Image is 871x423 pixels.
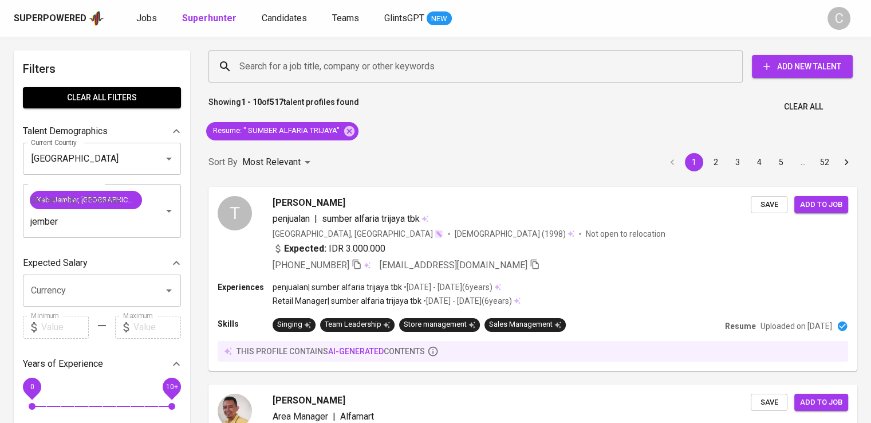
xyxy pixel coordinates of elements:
button: Add New Talent [752,55,853,78]
button: Go to next page [837,153,856,171]
div: T [218,196,252,230]
button: Save [751,394,787,412]
nav: pagination navigation [661,153,857,171]
span: Clear All [784,100,823,114]
span: [PHONE_NUMBER] [273,260,349,271]
span: sumber alfaria trijaya tbk [322,213,420,224]
div: Years of Experience [23,352,181,375]
div: Expected Salary [23,252,181,275]
div: Superpowered [14,12,86,25]
b: Superhunter [182,13,237,23]
button: Open [161,203,177,219]
p: Talent Demographics [23,124,108,138]
p: Retail Manager | sumber alfaria trijaya tbk [273,295,421,307]
button: Go to page 2 [707,153,725,171]
span: Add New Talent [761,60,844,74]
div: (1998) [455,228,574,240]
b: 517 [270,97,283,107]
a: Candidates [262,11,309,26]
p: Uploaded on [DATE] [760,320,832,332]
a: Superpoweredapp logo [14,10,104,27]
p: this profile contains contents [237,346,425,357]
button: Go to page 4 [750,153,768,171]
span: [PERSON_NAME] [273,196,345,210]
div: Talent Demographics [23,120,181,143]
p: penjualan | sumber alfaria trijaya tbk [273,281,402,293]
img: app logo [89,10,104,27]
span: AI-generated [328,347,384,356]
a: GlintsGPT NEW [384,11,452,26]
a: Jobs [136,11,159,26]
span: Jobs [136,13,157,23]
div: Most Relevant [242,152,314,173]
button: Save [751,196,787,214]
span: Alfamart [340,411,374,422]
div: C [827,7,850,30]
button: Go to page 5 [772,153,790,171]
span: Kab. Jember, [GEOGRAPHIC_DATA] [30,194,142,205]
div: Kab. Jember, [GEOGRAPHIC_DATA] [30,191,142,209]
p: Expected Salary [23,256,88,270]
p: • [DATE] - [DATE] ( 6 years ) [421,295,512,307]
button: Clear All filters [23,87,181,108]
span: Clear All filters [32,91,172,105]
div: … [794,156,812,168]
span: Save [756,396,782,409]
button: Add to job [794,394,848,412]
span: Add to job [800,396,842,409]
div: Store management [404,319,475,330]
button: Add to job [794,196,848,214]
p: Most Relevant [242,155,301,169]
div: [GEOGRAPHIC_DATA], [GEOGRAPHIC_DATA] [273,228,443,240]
button: page 1 [685,153,703,171]
span: Candidates [262,13,307,23]
a: Teams [332,11,361,26]
button: Go to page 52 [815,153,834,171]
p: Showing of talent profiles found [208,96,359,117]
a: Superhunter [182,11,239,26]
input: Value [133,316,181,339]
span: Add to job [800,198,842,211]
span: Teams [332,13,359,23]
b: 1 - 10 [241,97,262,107]
p: Not open to relocation [586,228,665,240]
h6: Filters [23,60,181,78]
span: Resume : " SUMBER ALFARIA TRIJAYA" [206,126,346,136]
span: Save [756,198,782,211]
b: Expected: [284,242,326,256]
p: Skills [218,318,273,330]
span: 0 [30,382,34,390]
div: Resume: " SUMBER ALFARIA TRIJAYA" [206,122,358,140]
div: IDR 3.000.000 [273,242,385,256]
span: [EMAIL_ADDRESS][DOMAIN_NAME] [380,260,527,271]
span: Area Manager [273,411,328,422]
button: Open [161,151,177,167]
div: Team Leadership [325,319,390,330]
p: Sort By [208,155,238,169]
input: Value [41,316,89,339]
a: T[PERSON_NAME]penjualan|sumber alfaria trijaya tbk[GEOGRAPHIC_DATA], [GEOGRAPHIC_DATA][DEMOGRAPHI... [208,187,857,371]
span: | [314,212,317,226]
button: Open [161,283,177,299]
p: Years of Experience [23,357,103,371]
span: [DEMOGRAPHIC_DATA] [455,228,542,240]
span: NEW [427,13,452,25]
button: Clear All [779,96,827,117]
span: 10+ [165,382,178,390]
p: Resume [725,320,756,332]
p: Experiences [218,281,273,293]
span: [PERSON_NAME] [273,394,345,408]
div: Singing [277,319,311,330]
span: penjualan [273,213,310,224]
p: • [DATE] - [DATE] ( 6 years ) [402,281,492,293]
img: magic_wand.svg [434,229,443,238]
div: Sales Management [489,319,561,330]
button: Go to page 3 [728,153,747,171]
span: GlintsGPT [384,13,424,23]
